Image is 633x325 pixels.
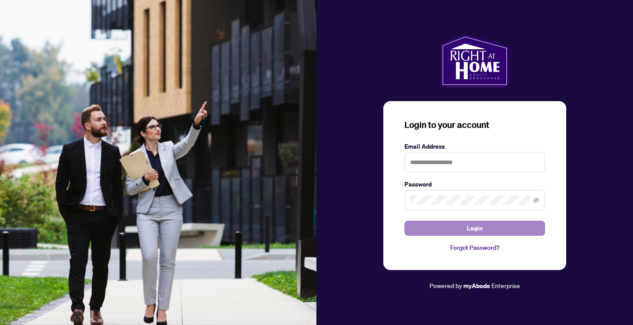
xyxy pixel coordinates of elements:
label: Email Address [404,142,545,151]
img: ma-logo [440,34,509,87]
span: Login [467,221,483,235]
span: Powered by [429,281,462,289]
a: Forgot Password? [404,243,545,252]
span: Enterprise [491,281,520,289]
span: eye-invisible [533,197,539,203]
h3: Login to your account [404,119,545,131]
a: myAbode [463,281,490,291]
button: Login [404,221,545,236]
label: Password [404,179,545,189]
